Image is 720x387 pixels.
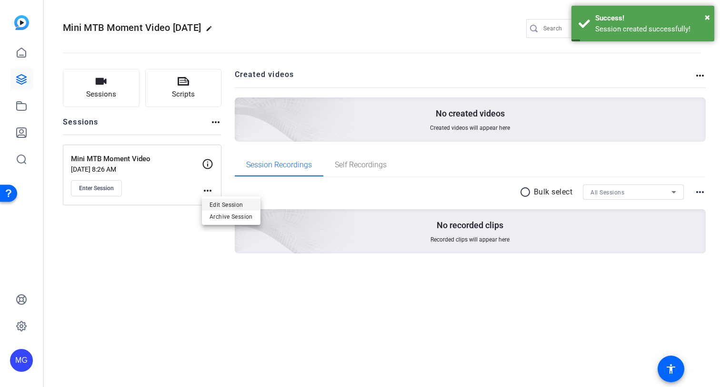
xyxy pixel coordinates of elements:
span: Archive Session [210,211,253,222]
span: × [705,11,710,23]
div: Session created successfully! [595,24,707,35]
button: Close [705,10,710,24]
div: Success! [595,13,707,24]
span: Edit Session [210,199,253,210]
